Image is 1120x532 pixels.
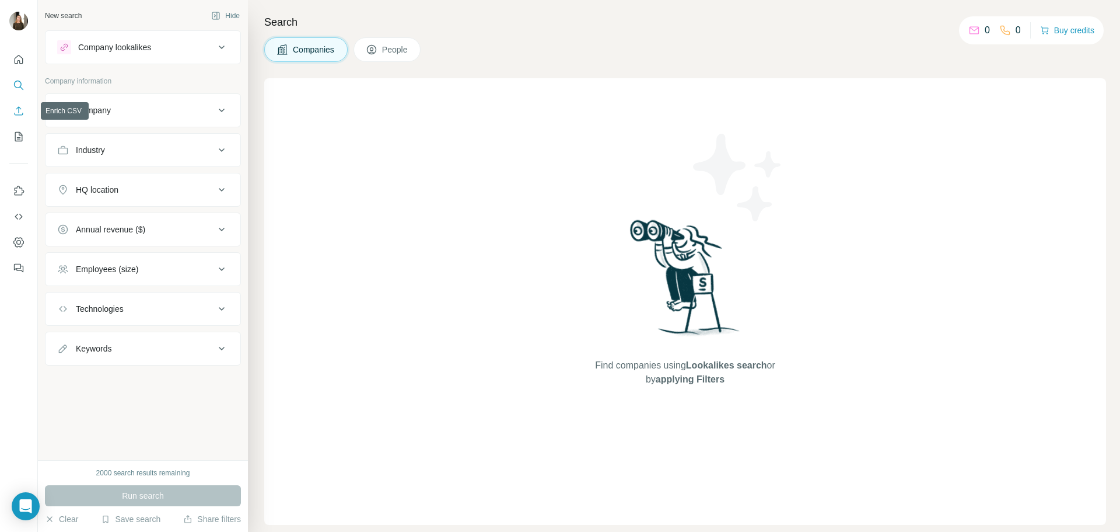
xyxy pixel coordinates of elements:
div: New search [45,11,82,21]
button: Dashboard [9,232,28,253]
button: Use Surfe on LinkedIn [9,180,28,201]
img: Surfe Illustration - Woman searching with binoculars [625,217,746,347]
button: Use Surfe API [9,206,28,227]
button: Employees (size) [45,255,240,283]
div: Open Intercom Messenger [12,492,40,520]
div: Keywords [76,343,111,354]
img: Avatar [9,12,28,30]
span: People [382,44,409,55]
span: applying Filters [656,374,724,384]
button: Share filters [183,513,241,525]
button: Clear [45,513,78,525]
div: Industry [76,144,105,156]
button: HQ location [45,176,240,204]
div: Company lookalikes [78,41,151,53]
button: Enrich CSV [9,100,28,121]
div: Company [76,105,111,116]
div: Employees (size) [76,263,138,275]
button: Search [9,75,28,96]
span: Lookalikes search [686,360,767,370]
button: Quick start [9,49,28,70]
button: Annual revenue ($) [45,215,240,244]
div: HQ location [76,184,118,196]
div: Annual revenue ($) [76,224,145,235]
button: My lists [9,126,28,147]
p: 0 [985,23,990,37]
button: Technologies [45,295,240,323]
button: Feedback [9,258,28,279]
button: Buy credits [1040,22,1094,39]
img: Surfe Illustration - Stars [685,125,790,230]
p: Company information [45,76,241,86]
h4: Search [264,14,1106,30]
div: 2000 search results remaining [96,468,190,478]
button: Hide [203,7,248,25]
button: Company [45,96,240,124]
span: Companies [293,44,335,55]
button: Company lookalikes [45,33,240,61]
span: Find companies using or by [591,359,778,387]
button: Keywords [45,335,240,363]
p: 0 [1016,23,1021,37]
div: Technologies [76,303,124,315]
button: Industry [45,136,240,164]
button: Save search [101,513,160,525]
